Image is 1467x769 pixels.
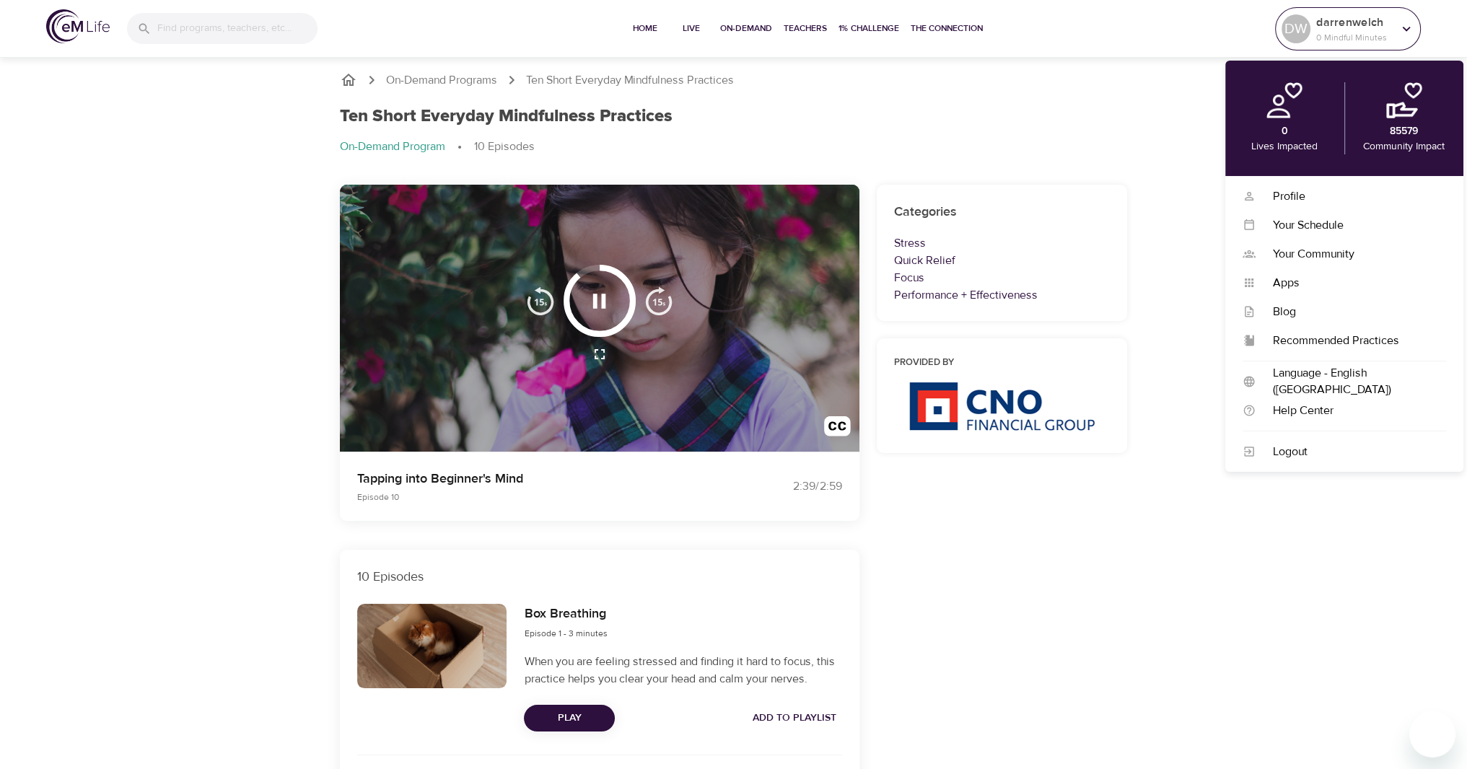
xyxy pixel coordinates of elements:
[340,139,1128,156] nav: breadcrumb
[386,72,497,89] a: On-Demand Programs
[1256,444,1446,460] div: Logout
[1256,365,1446,398] div: Language - English ([GEOGRAPHIC_DATA])
[824,416,851,443] img: open_caption.svg
[1316,14,1393,31] p: darrenwelch
[357,469,717,488] p: Tapping into Beginner's Mind
[838,21,899,36] span: 1% Challenge
[1390,124,1418,139] p: 85579
[1256,333,1446,349] div: Recommended Practices
[357,491,717,504] p: Episode 10
[1266,82,1302,118] img: personal.png
[815,408,859,452] button: Transcript/Closed Captions (c)
[734,478,842,495] div: 2:39 / 2:59
[157,13,318,44] input: Find programs, teachers, etc...
[526,286,555,315] img: 15s_prev.svg
[1256,275,1446,291] div: Apps
[340,139,445,155] p: On-Demand Program
[911,21,983,36] span: The Connection
[720,21,772,36] span: On-Demand
[894,269,1111,286] p: Focus
[628,21,662,36] span: Home
[1386,82,1422,118] img: community.png
[784,21,827,36] span: Teachers
[1256,403,1446,419] div: Help Center
[894,234,1111,252] p: Stress
[753,709,836,727] span: Add to Playlist
[524,653,841,687] p: When you are feeling stressed and finding it hard to focus, this practice helps you clear your he...
[1256,217,1446,234] div: Your Schedule
[894,356,1111,371] h6: Provided by
[340,106,673,127] h1: Ten Short Everyday Mindfulness Practices
[524,705,615,731] button: Play
[524,628,607,639] span: Episode 1 - 3 minutes
[535,709,603,727] span: Play
[747,705,842,731] button: Add to Playlist
[908,382,1095,431] img: CNO%20logo.png
[1282,124,1288,139] p: 0
[674,21,709,36] span: Live
[474,139,535,155] p: 10 Episodes
[340,71,1128,89] nav: breadcrumb
[1282,14,1310,43] div: DW
[526,72,734,89] p: Ten Short Everyday Mindfulness Practices
[46,9,110,43] img: logo
[357,567,842,586] p: 10 Episodes
[894,286,1111,304] p: Performance + Effectiveness
[1363,139,1445,154] p: Community Impact
[1251,139,1318,154] p: Lives Impacted
[1256,188,1446,205] div: Profile
[894,202,1111,223] h6: Categories
[1316,31,1393,44] p: 0 Mindful Minutes
[1256,246,1446,263] div: Your Community
[524,604,607,625] h6: Box Breathing
[644,286,673,315] img: 15s_next.svg
[894,252,1111,269] p: Quick Relief
[1256,304,1446,320] div: Blog
[1409,711,1455,757] iframe: Button to launch messaging window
